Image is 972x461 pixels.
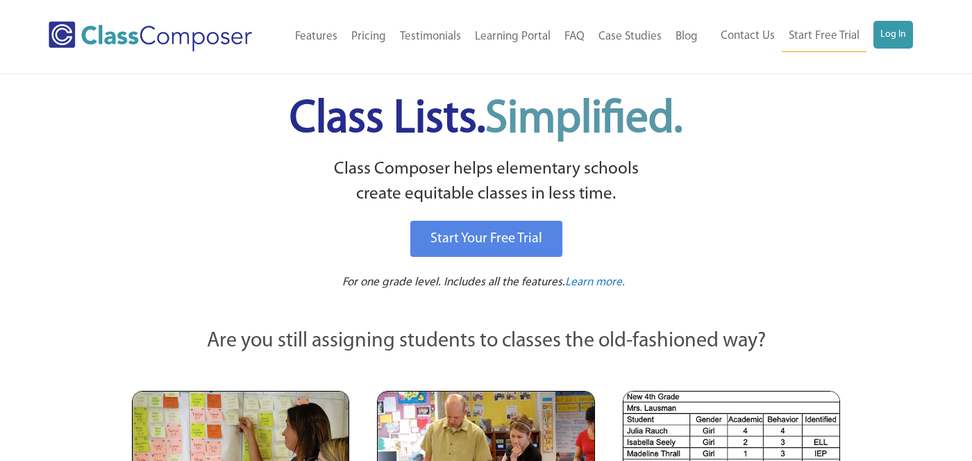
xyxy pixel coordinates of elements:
[278,22,705,52] nav: Header Menu
[669,22,705,52] a: Blog
[558,22,592,52] a: FAQ
[565,276,625,288] span: Learn more.
[468,22,558,52] a: Learning Portal
[714,21,782,51] a: Contact Us
[130,157,842,208] p: Class Composer helps elementary schools create equitable classes in less time.
[132,326,840,357] p: Are you still assigning students to classes the old-fashioned way?
[344,22,393,52] a: Pricing
[565,274,625,292] a: Learn more.
[288,22,344,52] a: Features
[592,22,669,52] a: Case Studies
[342,276,565,288] span: For one grade level. Includes all the features.
[782,21,866,52] a: Start Free Trial
[430,232,542,246] span: Start Your Free Trial
[485,97,682,142] span: Simplified.
[705,21,913,52] nav: Header Menu
[393,22,468,52] a: Testimonials
[290,97,682,142] span: Class Lists.
[410,221,562,257] a: Start Your Free Trial
[873,21,913,49] a: Log In
[49,22,252,51] img: Class Composer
